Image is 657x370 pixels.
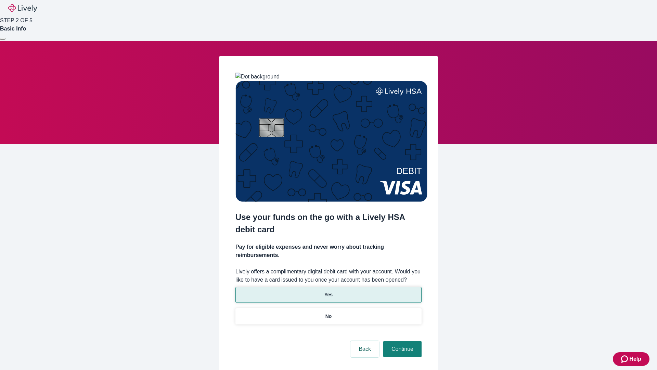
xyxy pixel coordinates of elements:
[235,211,422,236] h2: Use your funds on the go with a Lively HSA debit card
[235,287,422,303] button: Yes
[235,73,280,81] img: Dot background
[235,243,422,259] h4: Pay for eligible expenses and never worry about tracking reimbursements.
[235,268,422,284] label: Lively offers a complimentary digital debit card with your account. Would you like to have a card...
[325,313,332,320] p: No
[235,308,422,324] button: No
[629,355,641,363] span: Help
[350,341,379,357] button: Back
[613,352,649,366] button: Zendesk support iconHelp
[235,81,427,202] img: Debit card
[621,355,629,363] svg: Zendesk support icon
[324,291,333,298] p: Yes
[8,4,37,12] img: Lively
[383,341,422,357] button: Continue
